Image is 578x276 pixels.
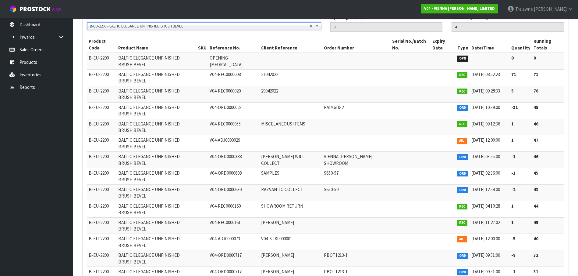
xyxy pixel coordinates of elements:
span: B-EU-2200 [89,154,109,159]
strong: 47 [534,137,538,143]
span: [DATE] 09:12:36 [471,121,500,127]
strong: -31 [511,104,518,110]
span: [DATE] 08:52:23 [471,71,500,77]
strong: 45 [534,220,538,225]
th: Order Number [322,36,391,53]
span: V04-ADJ0000029 [210,137,240,143]
span: S650-57 [324,170,339,176]
span: RAZVAN TO COLLECT [261,187,303,192]
span: BALTIC ELEGANCE UNFINISHED BRUSH BEVEL [118,137,180,149]
th: Running Totals [532,36,564,53]
span: BALTIC ELEGANCE UNFINISHED BRUSH BEVEL [118,220,180,232]
strong: 76 [534,88,538,94]
span: [DATE] 10:39:00 [471,104,500,110]
span: B-EU-2200 [89,104,109,110]
span: ProStock [20,5,51,13]
span: [PERSON_NAME] WILL COLLECT [261,154,305,166]
span: [DATE] 11:27:02 [471,220,500,225]
span: OPN [457,56,469,62]
span: V04-REC0000055 [210,121,241,127]
span: [DATE] 04:10:28 [471,203,500,209]
span: S650-59 [324,187,339,192]
span: V04-ORD0000388 [210,154,242,159]
span: ADJ [457,138,467,144]
span: ORD [457,154,468,160]
span: V04-REC0000161 [210,220,241,225]
span: 29042022 [261,88,278,94]
span: B-EU-2200 [89,137,109,143]
span: BALTIC ELEGANCE UNFINISHED BRUSH BEVEL [118,187,180,199]
span: ORD [457,187,468,193]
span: SHOWROOM RETURN [261,203,303,209]
span: BALTIC ELEGANCE UNFINISHED BRUSH BEVEL [118,154,180,166]
span: [DATE] 12:54:00 [471,187,500,192]
th: Serial No./Batch No. [391,36,431,53]
span: ORD [457,269,468,275]
strong: 1 [511,203,514,209]
span: REC [457,72,468,78]
span: B-EU-2200 [89,55,109,61]
span: ADJ [457,236,467,242]
strong: -1 [511,170,516,176]
span: 21042022 [261,71,278,77]
small: WMS [52,7,61,13]
span: [DATE] 02:36:00 [471,170,500,176]
span: [DATE] 12:00:00 [471,236,500,241]
strong: -1 [511,154,516,159]
span: REC [457,204,468,210]
span: [PERSON_NAME] [261,269,294,274]
th: Expiry Date [431,36,456,53]
strong: 1 [511,121,514,127]
span: BALTIC ELEGANCE UNFINISHED BRUSH BEVEL [118,252,180,264]
strong: 1 [511,220,514,225]
img: cube-alt.png [9,5,17,13]
strong: -1 [511,269,516,274]
strong: 44 [534,203,538,209]
span: [DATE] 03:55:00 [471,154,500,159]
strong: 46 [534,154,538,159]
span: Trelawne [515,6,533,12]
span: BALTIC ELEGANCE UNFINISHED BRUSH BEVEL [118,71,180,84]
strong: 46 [534,121,538,127]
th: Client Reference [260,36,322,53]
span: B-EU-2200 [89,121,109,127]
span: BALTIC ELEGANCE UNFINISHED BRUSH BEVEL [118,55,180,67]
span: [PERSON_NAME] [261,220,294,225]
span: V04-ORD0000630 [210,187,242,192]
span: SAMPLES [261,170,279,176]
strong: 0 [511,55,514,61]
strong: 0 [534,55,536,61]
th: Type [456,36,470,53]
span: [DATE] 09:51:00 [471,269,500,274]
span: BALTIC ELEGANCE UNFINISHED BRUSH BEVEL [118,170,180,182]
strong: 43 [534,187,538,192]
strong: 31 [534,269,538,274]
span: PBOT1213-1 [324,269,348,274]
th: Reference No. [208,36,260,53]
span: ORD [457,105,468,111]
span: B-EU-2200 [89,203,109,209]
span: B-EU-2200 - BALTIC ELEGANCE UNFINISHED BRUSH BEVEL [90,23,309,30]
th: Date/Time [470,36,510,53]
span: B-EU-2200 [89,187,109,192]
span: ORD [457,171,468,177]
span: V04-REC0000008 [210,71,241,77]
span: RAIM610-2 [324,104,344,110]
span: [PERSON_NAME] [261,252,294,258]
span: ORD [457,253,468,259]
span: BALTIC ELEGANCE UNFINISHED BRUSH BEVEL [118,104,180,117]
strong: 40 [534,236,538,241]
span: B-EU-2200 [89,88,109,94]
span: V04-REC0000160 [210,203,241,209]
span: REC [457,121,468,127]
strong: -8 [511,252,516,258]
span: [DATE] 09:51:00 [471,252,500,258]
span: V04-STK0000001 [261,236,292,241]
span: [DATE] 12:00:00 [471,137,500,143]
span: BALTIC ELEGANCE UNFINISHED BRUSH BEVEL [118,236,180,248]
span: BALTIC ELEGANCE UNFINISHED BRUSH BEVEL [118,88,180,100]
span: BALTIC ELEGANCE UNFINISHED BRUSH BEVEL [118,121,180,133]
strong: 5 [511,88,514,94]
span: B-EU-2200 [89,252,109,258]
span: V04-ORD0000717 [210,252,242,258]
